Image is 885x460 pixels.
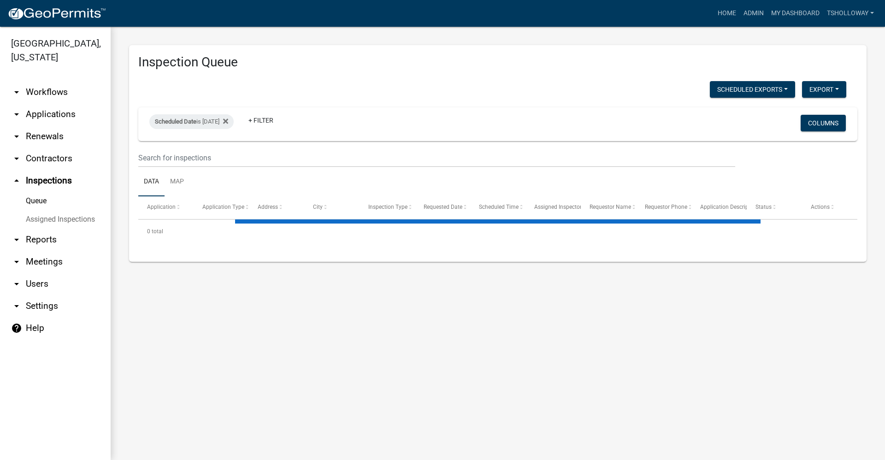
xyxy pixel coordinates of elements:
[147,204,176,210] span: Application
[767,5,823,22] a: My Dashboard
[313,204,323,210] span: City
[194,196,249,218] datatable-header-cell: Application Type
[590,204,631,210] span: Requestor Name
[149,114,234,129] div: is [DATE]
[11,301,22,312] i: arrow_drop_down
[747,196,802,218] datatable-header-cell: Status
[11,109,22,120] i: arrow_drop_down
[470,196,525,218] datatable-header-cell: Scheduled Time
[811,204,830,210] span: Actions
[424,204,462,210] span: Requested Date
[11,87,22,98] i: arrow_drop_down
[165,167,189,197] a: Map
[823,5,878,22] a: tsholloway
[138,220,857,243] div: 0 total
[700,204,758,210] span: Application Description
[636,196,691,218] datatable-header-cell: Requestor Phone
[155,118,196,125] span: Scheduled Date
[714,5,740,22] a: Home
[138,196,194,218] datatable-header-cell: Application
[755,204,772,210] span: Status
[138,54,857,70] h3: Inspection Queue
[202,204,244,210] span: Application Type
[304,196,360,218] datatable-header-cell: City
[581,196,636,218] datatable-header-cell: Requestor Name
[258,204,278,210] span: Address
[138,167,165,197] a: Data
[802,196,857,218] datatable-header-cell: Actions
[11,234,22,245] i: arrow_drop_down
[479,204,519,210] span: Scheduled Time
[368,204,407,210] span: Inspection Type
[534,204,582,210] span: Assigned Inspector
[802,81,846,98] button: Export
[11,131,22,142] i: arrow_drop_down
[710,81,795,98] button: Scheduled Exports
[691,196,747,218] datatable-header-cell: Application Description
[138,148,735,167] input: Search for inspections
[801,115,846,131] button: Columns
[11,175,22,186] i: arrow_drop_up
[249,196,304,218] datatable-header-cell: Address
[645,204,687,210] span: Requestor Phone
[11,323,22,334] i: help
[415,196,470,218] datatable-header-cell: Requested Date
[11,256,22,267] i: arrow_drop_down
[241,112,281,129] a: + Filter
[740,5,767,22] a: Admin
[525,196,581,218] datatable-header-cell: Assigned Inspector
[11,278,22,289] i: arrow_drop_down
[360,196,415,218] datatable-header-cell: Inspection Type
[11,153,22,164] i: arrow_drop_down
